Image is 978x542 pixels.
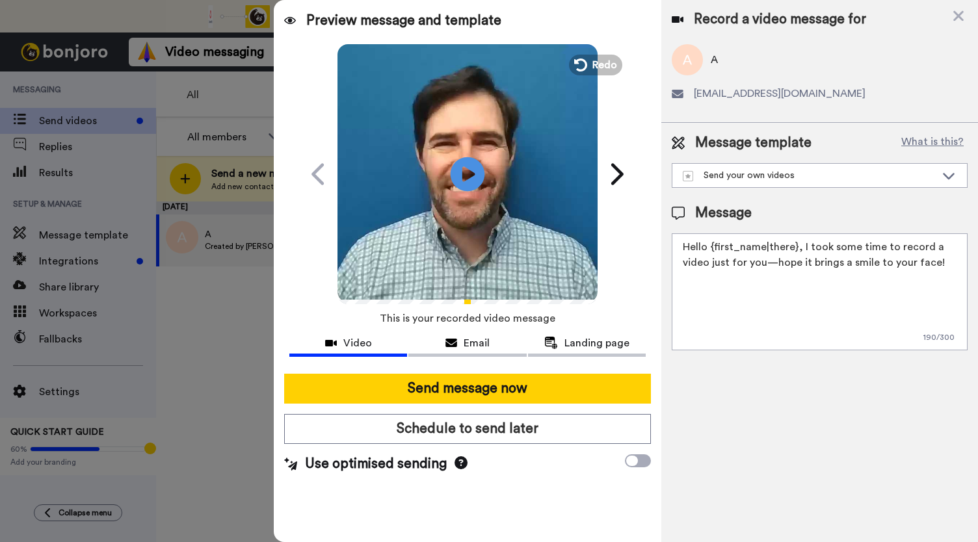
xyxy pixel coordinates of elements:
[380,304,555,333] span: This is your recorded video message
[305,454,447,474] span: Use optimised sending
[343,335,372,351] span: Video
[672,233,968,350] textarea: Hello {first_name|there}, I took some time to record a video just for you—hope it brings a smile ...
[284,414,651,444] button: Schedule to send later
[695,133,812,153] span: Message template
[695,203,752,223] span: Message
[683,171,693,181] img: demo-template.svg
[284,374,651,404] button: Send message now
[683,169,936,182] div: Send your own videos
[564,335,629,351] span: Landing page
[897,133,968,153] button: What is this?
[464,335,490,351] span: Email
